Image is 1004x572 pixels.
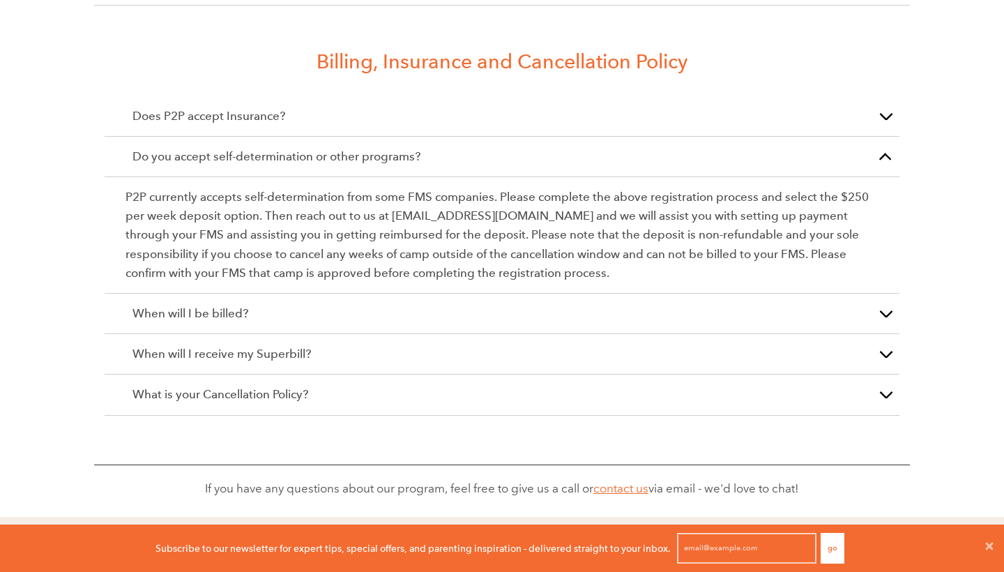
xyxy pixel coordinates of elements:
[132,107,872,126] p: Does P2P accept Insurance?
[105,47,899,75] h1: Billing, Insurance and Cancellation Policy
[132,147,872,166] p: Do you accept self-determination or other programs?
[132,385,872,404] p: What is your Cancellation Policy?
[677,533,816,564] input: email@example.com
[155,541,671,556] p: Subscribe to our newsletter for expert tips, special offers, and parenting inspiration - delivere...
[132,345,872,363] p: When will I receive my Superbill?
[821,533,844,564] button: Go
[132,304,872,323] p: When will I be billed?
[125,188,889,283] p: P2P currently accepts self-determination from some FMS companies. Please complete the above regis...
[593,481,648,496] a: contact us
